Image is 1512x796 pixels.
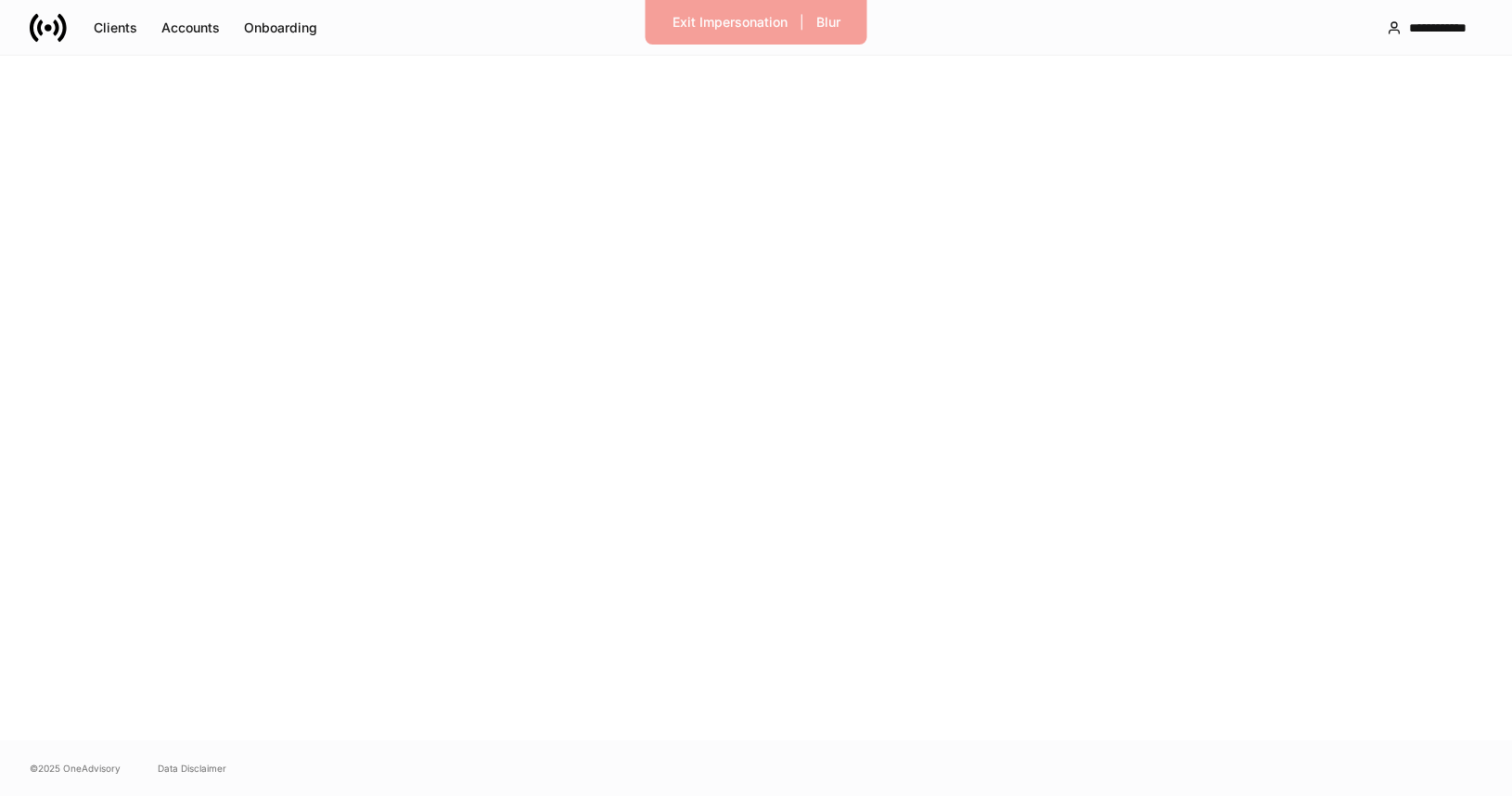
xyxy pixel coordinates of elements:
button: Accounts [149,13,232,43]
div: Blur [816,13,840,32]
a: Data Disclaimer [158,761,226,776]
button: Blur [804,7,852,37]
div: Accounts [161,19,220,37]
div: Clients [94,19,137,37]
button: Exit Impersonation [660,7,800,37]
div: Exit Impersonation [673,13,788,32]
button: Onboarding [232,13,329,43]
span: © 2025 OneAdvisory [30,761,121,776]
button: Clients [82,13,149,43]
div: Onboarding [244,19,317,37]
